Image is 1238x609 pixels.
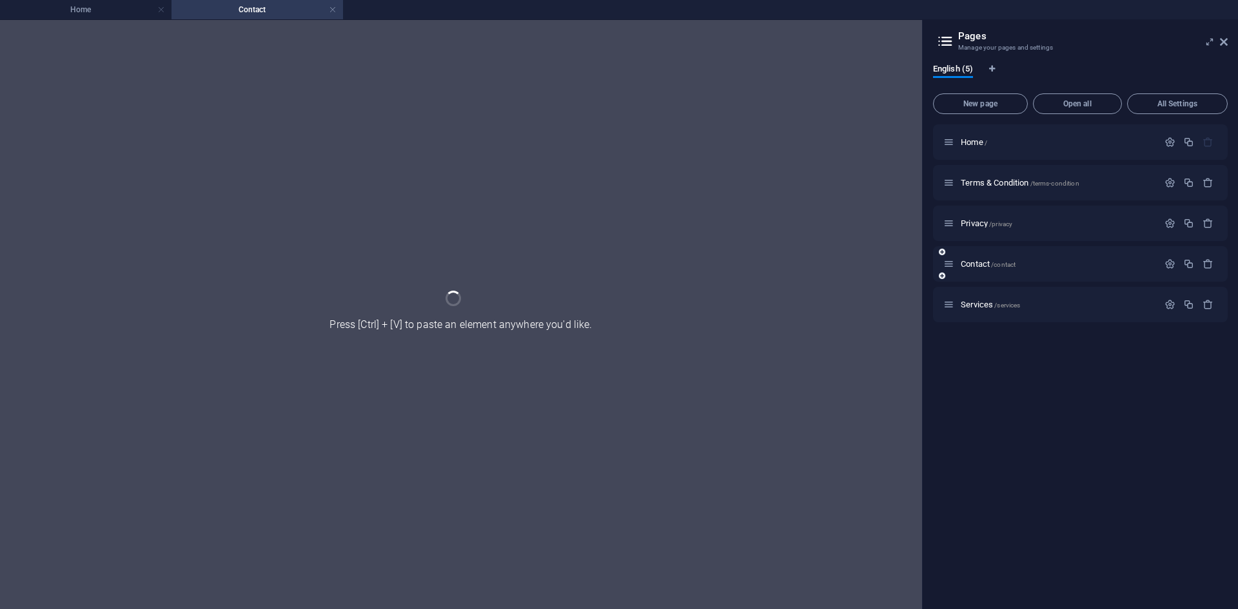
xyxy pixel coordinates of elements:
span: Click to open page [961,178,1079,188]
div: Duplicate [1183,137,1194,148]
div: Contact/contact [957,260,1158,268]
div: Remove [1203,258,1213,269]
span: New page [939,100,1022,108]
div: Settings [1164,258,1175,269]
div: Settings [1164,299,1175,310]
div: Duplicate [1183,177,1194,188]
span: /contact [991,261,1016,268]
span: All Settings [1133,100,1222,108]
div: Remove [1203,218,1213,229]
div: Remove [1203,299,1213,310]
div: Language Tabs [933,64,1228,88]
h3: Manage your pages and settings [958,42,1202,53]
div: Duplicate [1183,218,1194,229]
button: New page [933,93,1028,114]
div: Settings [1164,177,1175,188]
span: Click to open page [961,300,1020,309]
span: /privacy [989,220,1012,227]
span: /services [994,302,1020,309]
span: Click to open page [961,137,987,147]
button: All Settings [1127,93,1228,114]
h2: Pages [958,30,1228,42]
div: Home/ [957,138,1158,146]
div: Services/services [957,300,1158,309]
button: Open all [1033,93,1122,114]
div: Settings [1164,137,1175,148]
div: Duplicate [1183,299,1194,310]
span: Click to open page [961,259,1016,269]
div: Duplicate [1183,258,1194,269]
span: / [985,139,987,146]
div: Terms & Condition/terms-condition [957,179,1158,187]
div: Remove [1203,177,1213,188]
div: The startpage cannot be deleted [1203,137,1213,148]
span: /terms-condition [1030,180,1079,187]
div: Settings [1164,218,1175,229]
span: English (5) [933,61,973,79]
span: Open all [1039,100,1116,108]
span: Click to open page [961,218,1012,228]
div: Privacy/privacy [957,219,1158,227]
h4: Contact [172,3,343,17]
